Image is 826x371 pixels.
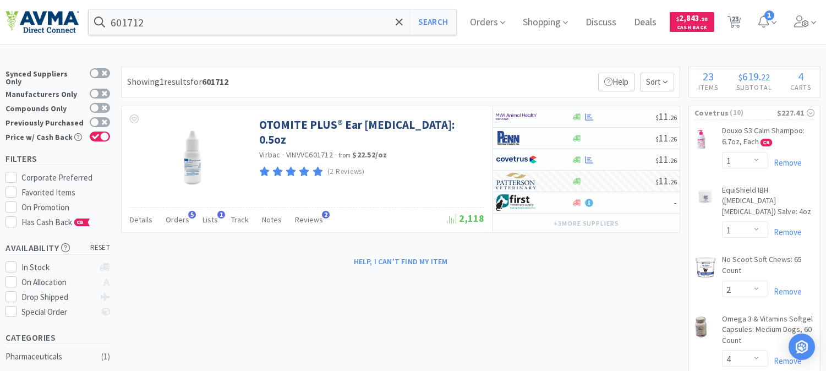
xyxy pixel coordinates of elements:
[101,350,110,363] div: ( 1 )
[338,151,351,159] span: from
[669,178,677,186] span: . 26
[768,227,802,237] a: Remove
[166,215,189,225] span: Orders
[496,173,537,189] img: f5e969b455434c6296c6d81ef179fa71_3.png
[689,82,727,92] h4: Items
[655,110,677,123] span: 11
[655,113,659,122] span: $
[781,82,820,92] h4: Carts
[768,157,802,168] a: Remove
[598,73,634,91] p: Help
[655,135,659,143] span: $
[21,201,111,214] div: On Promotion
[768,286,802,297] a: Remove
[674,196,677,209] span: -
[729,107,776,118] span: ( 10 )
[188,211,196,219] span: 5
[21,261,95,274] div: In Stock
[496,151,537,168] img: 77fca1acd8b6420a9015268ca798ef17_1.png
[669,135,677,143] span: . 26
[789,334,815,360] div: Open Intercom Messenger
[548,216,625,231] button: +3more suppliers
[203,215,218,225] span: Lists
[670,7,714,37] a: $2,843.98Cash Back
[742,69,759,83] span: 619
[722,254,814,280] a: No Scoot Soft Chews: 65 Count
[259,150,281,160] a: Virbac
[21,276,95,289] div: On Allocation
[723,19,746,29] a: 23
[630,18,661,28] a: Deals
[6,132,84,141] div: Price w/ Cash Back
[21,171,111,184] div: Corporate Preferred
[130,215,152,225] span: Details
[6,350,95,363] div: Pharmaceuticals
[640,73,674,91] span: Sort
[322,211,330,219] span: 2
[231,215,249,225] span: Track
[703,69,714,83] span: 23
[157,117,229,189] img: aabd02a14a694f73b7097eff55d941a7_393673.jpg
[262,215,282,225] span: Notes
[6,68,84,85] div: Synced Suppliers Only
[352,150,387,160] strong: $22.52 / oz
[676,25,708,32] span: Cash Back
[727,71,781,82] div: .
[694,128,708,150] img: 3c24f7c4441f4e2e817fbf210b37db7a_398998.png
[655,132,677,144] span: 11
[347,252,455,271] button: Help, I can't find my item
[722,126,814,151] a: Douxo S3 Calm Shampoo: 6.7oz, Each CB
[21,291,95,304] div: Drop Shipped
[496,130,537,146] img: e1133ece90fa4a959c5ae41b0808c578_9.png
[761,72,770,83] span: 22
[761,139,772,146] span: CB
[6,117,84,127] div: Previously Purchased
[694,257,716,279] img: 1cb75a651a364373a2ef98ee3fea60c6_37700.png
[722,314,814,351] a: Omega 3 & Vitamins Softgel Capsules: Medium Dogs, 60 Count
[655,153,677,166] span: 11
[259,117,482,148] a: OTOMITE PLUS® Ear [MEDICAL_DATA]: 0.5oz
[768,356,802,366] a: Remove
[217,211,225,219] span: 1
[190,76,228,87] span: for
[21,186,111,199] div: Favorited Items
[669,156,677,165] span: . 26
[89,9,456,35] input: Search by item, sku, manufacturer, ingredient, size...
[676,13,708,23] span: 2,843
[694,316,707,338] img: 647325ce2bcc46e5a80ccdd8df7928ef_32210.png
[581,18,621,28] a: Discuss
[669,113,677,122] span: . 26
[676,15,679,23] span: $
[21,305,95,319] div: Special Order
[722,185,814,222] a: EquiShield IBH ([MEDICAL_DATA] [MEDICAL_DATA]) Salve: 4oz
[694,107,729,119] span: Covetrus
[447,212,484,225] span: 2,118
[286,150,333,160] span: VINVVC601712
[6,103,84,112] div: Compounds Only
[295,215,323,225] span: Reviews
[6,331,110,344] h5: Categories
[655,156,659,165] span: $
[6,242,110,254] h5: Availability
[694,187,716,206] img: beafd7c5eab541948fd9b996e19cb217_22346.png
[90,242,111,254] span: reset
[335,150,337,160] span: ·
[777,107,814,119] div: $227.41
[496,194,537,211] img: 67d67680309e4a0bb49a5ff0391dcc42_6.png
[75,219,86,226] span: CB
[655,178,659,186] span: $
[6,89,84,98] div: Manufacturers Only
[282,150,285,160] span: ·
[798,69,803,83] span: 4
[6,152,110,165] h5: Filters
[699,15,708,23] span: . 98
[739,72,742,83] span: $
[327,166,365,178] p: (2 Reviews)
[202,76,228,87] strong: 601712
[764,10,774,20] span: 1
[655,174,677,187] span: 11
[727,82,781,92] h4: Subtotal
[21,217,90,227] span: Has Cash Back
[410,9,456,35] button: Search
[6,10,79,34] img: e4e33dab9f054f5782a47901c742baa9_102.png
